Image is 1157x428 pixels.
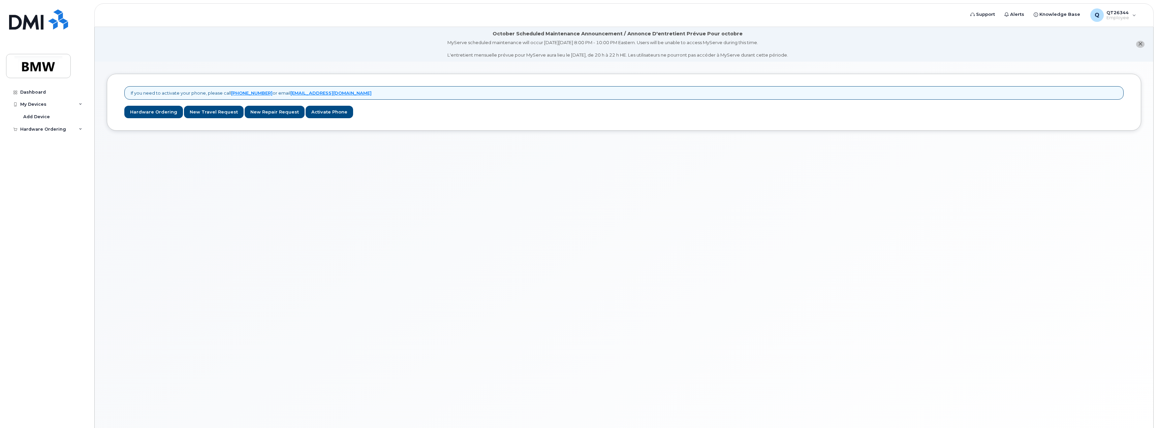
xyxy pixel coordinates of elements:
[447,39,788,58] div: MyServe scheduled maintenance will occur [DATE][DATE] 8:00 PM - 10:00 PM Eastern. Users will be u...
[1136,41,1145,48] button: close notification
[184,106,244,118] a: New Travel Request
[231,90,273,96] a: [PHONE_NUMBER]
[306,106,353,118] a: Activate Phone
[245,106,305,118] a: New Repair Request
[493,30,743,37] div: October Scheduled Maintenance Announcement / Annonce D'entretient Prévue Pour octobre
[290,90,372,96] a: [EMAIL_ADDRESS][DOMAIN_NAME]
[131,90,372,96] p: If you need to activate your phone, please call or email
[1128,399,1152,423] iframe: Messenger Launcher
[124,106,183,118] a: Hardware Ordering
